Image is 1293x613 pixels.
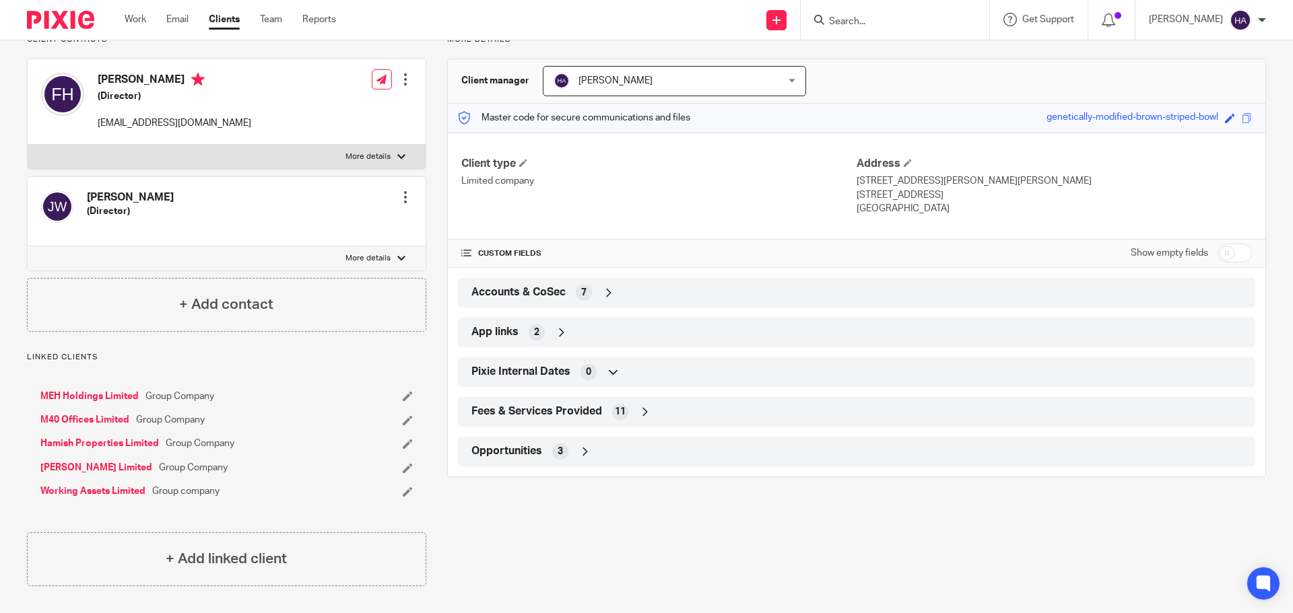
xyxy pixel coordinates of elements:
p: [STREET_ADDRESS][PERSON_NAME][PERSON_NAME] [857,174,1252,188]
p: More details [345,253,391,264]
span: Pixie Internal Dates [471,365,570,379]
a: Team [260,13,282,26]
a: Clients [209,13,240,26]
span: Group Company [159,461,228,474]
h4: + Add contact [179,294,273,315]
span: Group Company [145,390,214,403]
a: M40 Offices Limited [40,413,129,427]
h4: [PERSON_NAME] [98,73,251,89]
span: [PERSON_NAME] [578,76,653,85]
span: Group Company [136,413,205,427]
span: App links [471,325,519,339]
a: Working Assets Limited [40,484,145,498]
p: Master code for secure communications and files [458,111,690,124]
a: Reports [302,13,336,26]
span: Accounts & CoSec [471,285,566,299]
span: 3 [558,445,563,458]
span: 7 [581,286,587,299]
a: Email [166,13,189,26]
a: Hamish Properties Limited [40,437,159,450]
span: Fees & Services Provided [471,404,602,419]
p: More details [345,151,391,162]
img: Pixie [27,11,94,29]
h5: (Director) [87,205,174,218]
a: [PERSON_NAME] Limited [40,461,152,474]
input: Search [828,16,949,28]
p: [EMAIL_ADDRESS][DOMAIN_NAME] [98,116,251,130]
span: Get Support [1022,15,1074,24]
h4: Address [857,157,1252,171]
span: 0 [586,365,591,379]
p: Limited company [461,174,857,188]
span: 11 [615,405,626,419]
h4: [PERSON_NAME] [87,190,174,205]
a: MEH Holdings Limited [40,390,139,403]
span: Group company [152,484,220,498]
h4: + Add linked client [166,548,287,569]
span: Group Company [166,437,234,450]
img: svg%3E [554,73,570,89]
h4: Client type [461,157,857,171]
span: 2 [534,326,539,339]
p: Linked clients [27,352,426,363]
label: Show empty fields [1131,246,1208,260]
img: svg%3E [41,190,73,223]
a: Work [125,13,146,26]
i: Primary [191,73,205,86]
h5: (Director) [98,89,251,103]
p: [STREET_ADDRESS] [857,188,1252,202]
p: [PERSON_NAME] [1149,13,1223,26]
img: svg%3E [41,73,84,116]
h3: Client manager [461,74,529,87]
span: Opportunities [471,444,542,458]
p: [GEOGRAPHIC_DATA] [857,202,1252,215]
div: genetically-modified-brown-striped-bowl [1047,110,1218,126]
h4: CUSTOM FIELDS [461,248,857,259]
img: svg%3E [1230,9,1251,31]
